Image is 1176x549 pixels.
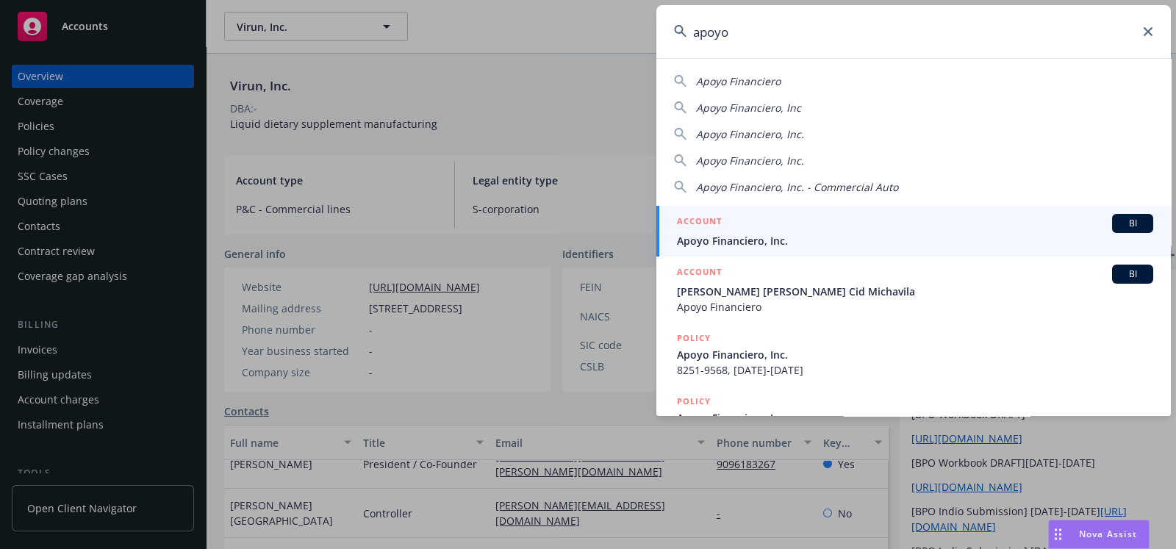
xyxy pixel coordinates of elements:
[656,256,1171,323] a: ACCOUNTBI[PERSON_NAME] [PERSON_NAME] Cid MichavilaApoyo Financiero
[696,74,781,88] span: Apoyo Financiero
[677,331,711,345] h5: POLICY
[677,299,1153,315] span: Apoyo Financiero
[1118,217,1147,230] span: BI
[677,284,1153,299] span: [PERSON_NAME] [PERSON_NAME] Cid Michavila
[1118,268,1147,281] span: BI
[677,233,1153,248] span: Apoyo Financiero, Inc.
[677,214,722,232] h5: ACCOUNT
[656,386,1171,449] a: POLICYApoyo Financiero, Inc
[677,394,711,409] h5: POLICY
[1079,528,1137,540] span: Nova Assist
[656,206,1171,256] a: ACCOUNTBIApoyo Financiero, Inc.
[677,362,1153,378] span: 8251-9568, [DATE]-[DATE]
[696,127,804,141] span: Apoyo Financiero, Inc.
[696,180,898,194] span: Apoyo Financiero, Inc. - Commercial Auto
[656,323,1171,386] a: POLICYApoyo Financiero, Inc.8251-9568, [DATE]-[DATE]
[677,265,722,282] h5: ACCOUNT
[677,347,1153,362] span: Apoyo Financiero, Inc.
[696,154,804,168] span: Apoyo Financiero, Inc.
[1048,520,1150,549] button: Nova Assist
[1049,520,1067,548] div: Drag to move
[656,5,1171,58] input: Search...
[696,101,801,115] span: Apoyo Financiero, Inc
[677,410,1153,426] span: Apoyo Financiero, Inc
